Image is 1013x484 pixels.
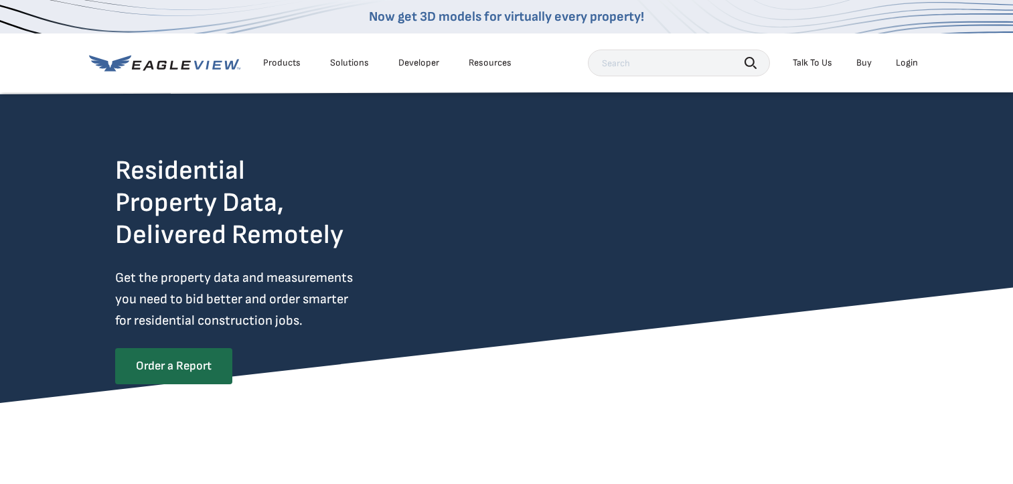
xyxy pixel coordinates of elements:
[263,57,301,69] div: Products
[588,50,770,76] input: Search
[369,9,644,25] a: Now get 3D models for virtually every property!
[115,267,408,331] p: Get the property data and measurements you need to bid better and order smarter for residential c...
[793,57,832,69] div: Talk To Us
[330,57,369,69] div: Solutions
[398,57,439,69] a: Developer
[115,155,343,251] h2: Residential Property Data, Delivered Remotely
[856,57,872,69] a: Buy
[115,348,232,384] a: Order a Report
[469,57,512,69] div: Resources
[896,57,918,69] div: Login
